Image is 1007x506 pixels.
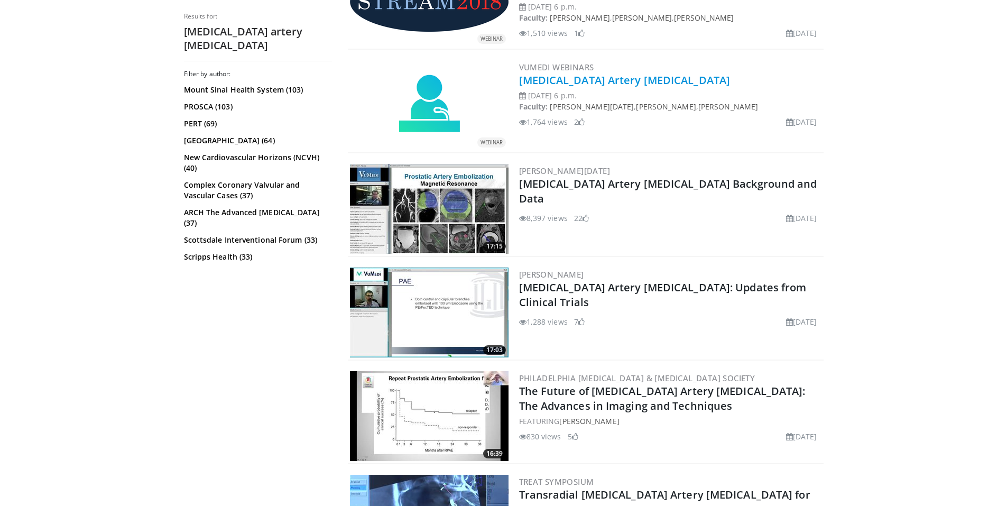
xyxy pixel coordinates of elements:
time: [DATE] 6 p.m. [528,90,577,100]
li: 830 views [519,431,561,442]
h2: [MEDICAL_DATA] artery [MEDICAL_DATA] [184,25,332,52]
a: Scripps Health (33) [184,252,329,262]
small: WEBINAR [481,35,503,42]
li: 1,288 views [519,316,568,327]
strong: Faculty: [519,13,548,23]
a: 17:03 [350,268,509,357]
img: 5e3dfd68-2565-460d-a4b6-05cd3523ba35.300x170_q85_crop-smart_upscale.jpg [350,268,509,357]
h3: Filter by author: [184,70,332,78]
a: 16:39 [350,371,509,461]
li: 1,764 views [519,116,568,127]
li: [DATE] [786,213,817,224]
li: 7 [574,316,585,327]
a: ARCH The Advanced [MEDICAL_DATA] (37) [184,207,329,228]
div: FEATURING [519,416,821,427]
a: PERT (69) [184,118,329,129]
a: WEBINAR [350,73,509,137]
a: [GEOGRAPHIC_DATA] (64) [184,135,329,146]
a: Philadelphia [MEDICAL_DATA] & [MEDICAL_DATA] Society [519,373,755,383]
li: [DATE] [786,27,817,39]
li: 22 [574,213,589,224]
a: [PERSON_NAME] [550,13,609,23]
span: 16:39 [483,449,506,458]
a: [PERSON_NAME][DATE] [519,165,611,176]
a: [MEDICAL_DATA] Artery [MEDICAL_DATA] Background and Data [519,177,817,206]
a: [MEDICAL_DATA] Artery [MEDICAL_DATA]: Updates from Clinical Trials [519,280,807,309]
a: Scottsdale Interventional Forum (33) [184,235,329,245]
li: [DATE] [786,431,817,442]
a: TREAT Symposium [519,476,594,487]
a: [MEDICAL_DATA] Artery [MEDICAL_DATA] [519,73,731,87]
li: 1,510 views [519,27,568,39]
a: New Cardiovascular Horizons (NCVH) (40) [184,152,329,173]
p: Results for: [184,12,332,21]
a: [PERSON_NAME] [559,416,619,426]
a: [PERSON_NAME] [612,13,672,23]
a: [PERSON_NAME] [698,102,758,112]
small: WEBINAR [481,139,503,146]
a: 17:15 [350,164,509,254]
span: 17:03 [483,345,506,355]
li: 2 [574,116,585,127]
strong: Faculty: [519,102,548,112]
a: [PERSON_NAME] [519,269,584,280]
time: [DATE] 6 p.m. [528,2,577,12]
img: 2c9e911a-87a5-4113-a55f-40ade2b86016.300x170_q85_crop-smart_upscale.jpg [350,164,509,254]
li: 8,397 views [519,213,568,224]
span: 17:15 [483,242,506,251]
img: webinar.svg [398,73,461,137]
a: [PERSON_NAME] [636,102,696,112]
a: The Future of [MEDICAL_DATA] Artery [MEDICAL_DATA]: The Advances in Imaging and Techniques [519,384,806,413]
div: , , [519,90,821,127]
a: PROSCA (103) [184,102,329,112]
a: Complex Coronary Valvular and Vascular Cases (37) [184,180,329,201]
img: 7d83cb37-0ed7-4686-b0e6-7d7430922f80.300x170_q85_crop-smart_upscale.jpg [350,371,509,461]
li: [DATE] [786,116,817,127]
a: Mount Sinai Health System (103) [184,85,329,95]
a: VuMedi Webinars [519,62,594,72]
li: [DATE] [786,316,817,327]
a: [PERSON_NAME][DATE] [550,102,634,112]
a: [PERSON_NAME] [674,13,734,23]
div: , , [519,1,821,39]
li: 5 [568,431,578,442]
li: 1 [574,27,585,39]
